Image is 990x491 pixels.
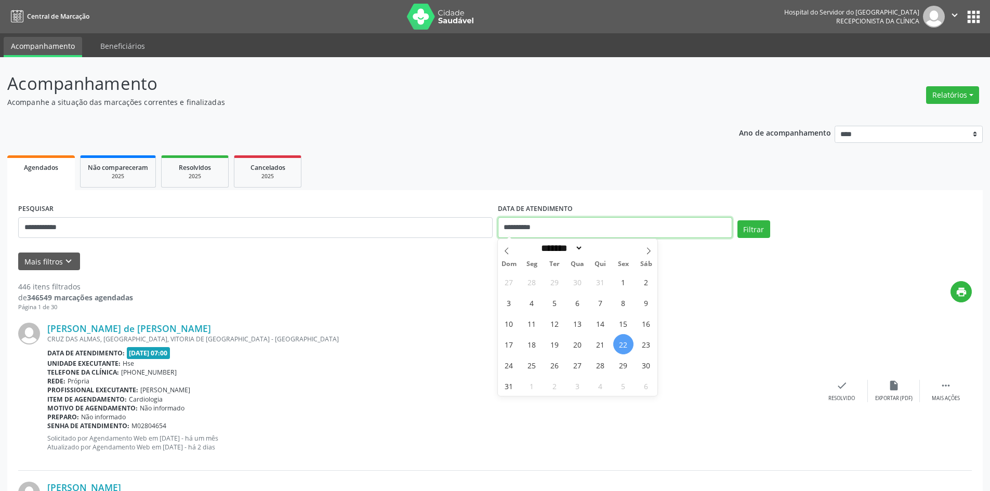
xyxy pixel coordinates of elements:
span: Setembro 2, 2025 [545,376,565,396]
span: Agosto 21, 2025 [590,334,611,354]
span: Setembro 5, 2025 [613,376,633,396]
span: Agosto 10, 2025 [499,313,519,334]
p: Acompanhe a situação das marcações correntes e finalizadas [7,97,690,108]
label: DATA DE ATENDIMENTO [498,201,573,217]
select: Month [538,243,584,254]
p: Ano de acompanhamento [739,126,831,139]
span: Agosto 15, 2025 [613,313,633,334]
span: Agosto 2, 2025 [636,272,656,292]
a: Central de Marcação [7,8,89,25]
button: Relatórios [926,86,979,104]
span: Agosto 13, 2025 [567,313,588,334]
div: 2025 [88,172,148,180]
span: Sáb [635,261,657,268]
span: Agosto 24, 2025 [499,355,519,375]
div: Mais ações [932,395,960,402]
span: Agosto 14, 2025 [590,313,611,334]
i:  [949,9,960,21]
button: Mais filtroskeyboard_arrow_down [18,253,80,271]
b: Rede: [47,377,65,386]
div: Hospital do Servidor do [GEOGRAPHIC_DATA] [784,8,919,17]
b: Motivo de agendamento: [47,404,138,413]
span: Qua [566,261,589,268]
span: [PHONE_NUMBER] [121,368,177,377]
span: Julho 29, 2025 [545,272,565,292]
label: PESQUISAR [18,201,54,217]
p: Acompanhamento [7,71,690,97]
span: Agosto 25, 2025 [522,355,542,375]
div: Resolvido [828,395,855,402]
div: Exportar (PDF) [875,395,913,402]
b: Telefone da clínica: [47,368,119,377]
span: Central de Marcação [27,12,89,21]
span: Agosto 4, 2025 [522,293,542,313]
span: Julho 27, 2025 [499,272,519,292]
span: Dom [498,261,521,268]
button:  [945,6,965,28]
b: Item de agendamento: [47,395,127,404]
span: Agosto 23, 2025 [636,334,656,354]
span: Não informado [140,404,184,413]
div: Página 1 de 30 [18,303,133,312]
i: keyboard_arrow_down [63,256,74,267]
span: Agosto 5, 2025 [545,293,565,313]
span: Agosto 31, 2025 [499,376,519,396]
span: Hse [123,359,134,368]
span: Agosto 8, 2025 [613,293,633,313]
span: Não informado [81,413,126,421]
span: Setembro 3, 2025 [567,376,588,396]
button: apps [965,8,983,26]
span: Agosto 19, 2025 [545,334,565,354]
div: CRUZ DAS ALMAS, [GEOGRAPHIC_DATA], VITORIA DE [GEOGRAPHIC_DATA] - [GEOGRAPHIC_DATA] [47,335,816,343]
span: Agosto 30, 2025 [636,355,656,375]
div: de [18,292,133,303]
span: Julho 31, 2025 [590,272,611,292]
span: Setembro 6, 2025 [636,376,656,396]
span: Agosto 9, 2025 [636,293,656,313]
span: Resolvidos [179,163,211,172]
img: img [923,6,945,28]
span: Sex [612,261,635,268]
span: Agosto 7, 2025 [590,293,611,313]
span: Agendados [24,163,58,172]
span: Agosto 26, 2025 [545,355,565,375]
i:  [940,380,952,391]
img: img [18,323,40,344]
span: Cardiologia [129,395,163,404]
i: check [836,380,848,391]
span: Agosto 6, 2025 [567,293,588,313]
span: M02804654 [131,421,166,430]
i: print [956,286,967,298]
span: Agosto 20, 2025 [567,334,588,354]
b: Senha de atendimento: [47,421,129,430]
span: Agosto 18, 2025 [522,334,542,354]
button: Filtrar [737,220,770,238]
a: [PERSON_NAME] de [PERSON_NAME] [47,323,211,334]
span: Seg [520,261,543,268]
span: Agosto 17, 2025 [499,334,519,354]
p: Solicitado por Agendamento Web em [DATE] - há um mês Atualizado por Agendamento Web em [DATE] - h... [47,434,816,452]
span: [DATE] 07:00 [127,347,170,359]
div: 446 itens filtrados [18,281,133,292]
span: Ter [543,261,566,268]
span: Agosto 11, 2025 [522,313,542,334]
span: [PERSON_NAME] [140,386,190,394]
strong: 346549 marcações agendadas [27,293,133,302]
span: Própria [68,377,89,386]
i: insert_drive_file [888,380,900,391]
div: 2025 [242,172,294,180]
a: Acompanhamento [4,37,82,57]
a: Beneficiários [93,37,152,55]
b: Profissional executante: [47,386,138,394]
b: Data de atendimento: [47,349,125,357]
span: Agosto 27, 2025 [567,355,588,375]
span: Agosto 29, 2025 [613,355,633,375]
span: Recepcionista da clínica [836,17,919,25]
b: Preparo: [47,413,79,421]
span: Agosto 16, 2025 [636,313,656,334]
span: Julho 28, 2025 [522,272,542,292]
input: Year [583,243,617,254]
span: Agosto 3, 2025 [499,293,519,313]
span: Julho 30, 2025 [567,272,588,292]
span: Agosto 28, 2025 [590,355,611,375]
